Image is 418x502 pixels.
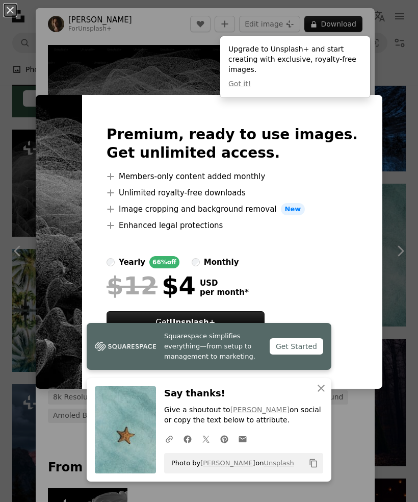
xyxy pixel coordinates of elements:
[149,256,179,268] div: 66% off
[220,36,370,97] div: Upgrade to Unsplash+ and start creating with exclusive, royalty-free images.
[169,318,215,327] strong: Unsplash+
[197,429,215,449] a: Share on Twitter
[107,219,358,232] li: Enhanced legal protections
[230,406,290,414] a: [PERSON_NAME]
[233,429,252,449] a: Share over email
[178,429,197,449] a: Share on Facebook
[305,455,322,472] button: Copy to clipboard
[164,405,323,425] p: Give a shoutout to on social or copy the text below to attribute.
[107,258,115,266] input: yearly66%off
[270,338,323,355] div: Get Started
[264,459,294,467] a: Unsplash
[107,203,358,215] li: Image cropping and background removal
[281,203,305,215] span: New
[200,459,255,467] a: [PERSON_NAME]
[107,272,196,299] div: $4
[87,323,331,370] a: Squarespace simplifies everything—from setup to management to marketing.Get Started
[107,272,158,299] span: $12
[107,170,358,183] li: Members-only content added monthly
[107,311,265,334] button: GetUnsplash+
[200,279,249,288] span: USD
[164,386,323,401] h3: Say thanks!
[166,455,294,471] span: Photo by on
[107,187,358,199] li: Unlimited royalty-free downloads
[164,331,262,362] span: Squarespace simplifies everything—from setup to management to marketing.
[119,256,145,268] div: yearly
[107,125,358,162] h2: Premium, ready to use images. Get unlimited access.
[200,288,249,297] span: per month *
[204,256,239,268] div: monthly
[192,258,200,266] input: monthly
[36,95,82,389] img: premium_photo-1686464487058-db679d44aa89
[215,429,233,449] a: Share on Pinterest
[95,339,156,354] img: file-1747939142011-51e5cc87e3c9
[228,79,251,89] button: Got it!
